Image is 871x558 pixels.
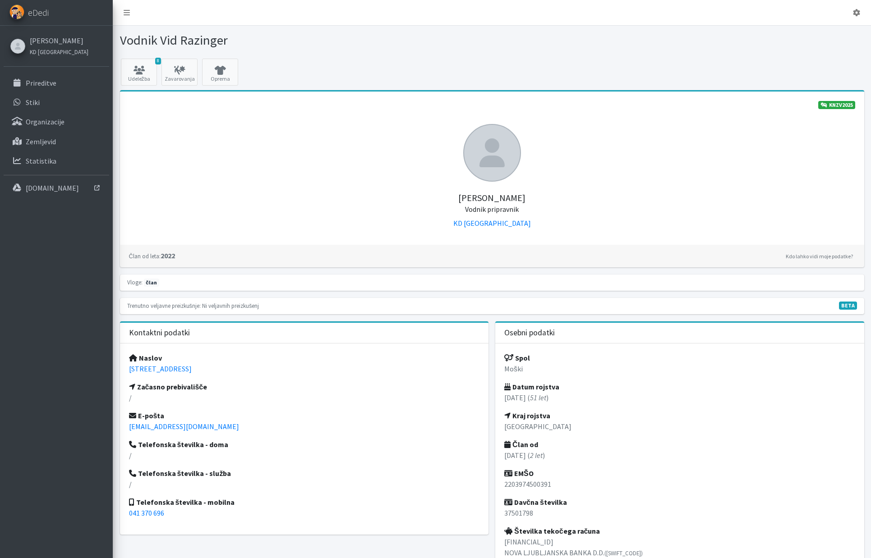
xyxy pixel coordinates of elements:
p: / [129,450,480,461]
h5: [PERSON_NAME] [129,182,855,214]
a: KNZV2025 [818,101,855,109]
span: 8 [155,58,161,64]
small: Član od leta: [129,252,161,260]
strong: Telefonska številka - služba [129,469,231,478]
a: Statistika [4,152,109,170]
a: [PERSON_NAME] [30,35,88,46]
strong: Datum rojstva [504,382,559,391]
small: Ni veljavnih preizkušenj [202,302,259,309]
strong: Telefonska številka - mobilna [129,498,235,507]
a: 041 370 696 [129,508,164,517]
a: Prireditve [4,74,109,92]
img: eDedi [9,5,24,19]
h1: Vodnik Vid Razinger [120,32,489,48]
strong: Naslov [129,353,162,362]
p: 37501798 [504,508,855,518]
p: / [129,392,480,403]
p: [DATE] ( ) [504,450,855,461]
strong: E-pošta [129,411,165,420]
a: Oprema [202,59,238,86]
p: [DATE] ( ) [504,392,855,403]
a: Organizacije [4,113,109,131]
p: Stiki [26,98,40,107]
a: [DOMAIN_NAME] [4,179,109,197]
strong: EMŠO [504,469,534,478]
a: 8 Udeležba [121,59,157,86]
strong: Telefonska številka - doma [129,440,229,449]
span: eDedi [28,6,49,19]
a: [STREET_ADDRESS] [129,364,192,373]
p: Organizacije [26,117,65,126]
h3: Kontaktni podatki [129,328,190,338]
strong: Začasno prebivališče [129,382,207,391]
strong: Kraj rojstva [504,411,550,420]
span: V fazi razvoja [839,302,857,310]
a: Kdo lahko vidi moje podatke? [783,251,855,262]
p: Statistika [26,156,56,165]
small: Trenutno veljavne preizkušnje: [127,302,201,309]
strong: Član od [504,440,538,449]
small: ([SWIFT_CODE]) [604,549,643,557]
p: Zemljevid [26,137,56,146]
a: Stiki [4,93,109,111]
a: KD [GEOGRAPHIC_DATA] [30,46,88,57]
strong: Spol [504,353,530,362]
p: Prireditve [26,78,56,87]
p: [GEOGRAPHIC_DATA] [504,421,855,432]
p: Moški [504,363,855,374]
strong: Davčna številka [504,498,567,507]
small: KD [GEOGRAPHIC_DATA] [30,48,88,55]
small: Vloge: [127,279,143,286]
a: [EMAIL_ADDRESS][DOMAIN_NAME] [129,422,239,431]
em: 51 let [530,393,546,402]
span: član [144,279,159,287]
p: 2203974500391 [504,479,855,489]
strong: Številka tekočega računa [504,526,600,535]
a: Zavarovanja [161,59,198,86]
p: [DOMAIN_NAME] [26,183,79,192]
a: KD [GEOGRAPHIC_DATA] [453,219,531,228]
p: / [129,479,480,489]
h3: Osebni podatki [504,328,555,338]
strong: 2022 [129,251,175,260]
a: Zemljevid [4,133,109,151]
small: Vodnik pripravnik [465,205,519,214]
p: [FINANCIAL_ID] NOVA LJUBLJANSKA BANKA D.D. [504,536,855,558]
em: 2 let [530,451,543,460]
